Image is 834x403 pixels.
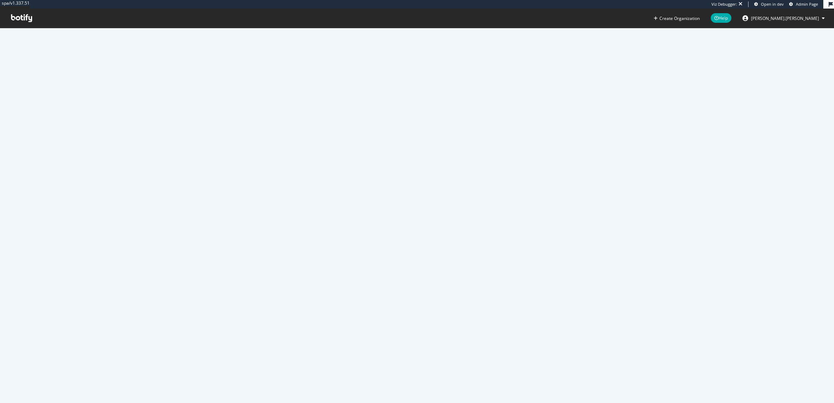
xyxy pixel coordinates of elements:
[751,15,819,21] span: laura.giuliari
[711,1,737,7] div: Viz Debugger:
[796,1,818,7] span: Admin Page
[653,15,700,22] button: Create Organization
[789,1,818,7] a: Admin Page
[737,12,830,24] button: [PERSON_NAME].[PERSON_NAME]
[761,1,784,7] span: Open in dev
[711,13,731,23] span: Help
[754,1,784,7] a: Open in dev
